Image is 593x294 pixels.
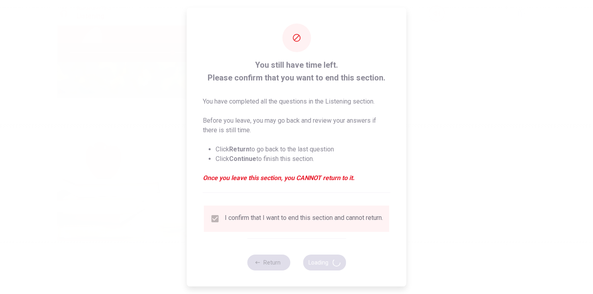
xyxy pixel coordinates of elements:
strong: Continue [229,155,256,163]
li: Click to go back to the last question [216,145,391,154]
p: You have completed all the questions in the Listening section. [203,97,391,106]
li: Click to finish this section. [216,154,391,164]
strong: Return [229,145,249,153]
p: Before you leave, you may go back and review your answers if there is still time. [203,116,391,135]
span: You still have time left. Please confirm that you want to end this section. [203,59,391,84]
em: Once you leave this section, you CANNOT return to it. [203,173,391,183]
button: Return [247,255,290,270]
button: Loading [303,255,346,270]
div: I confirm that I want to end this section and cannot return. [225,214,383,223]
